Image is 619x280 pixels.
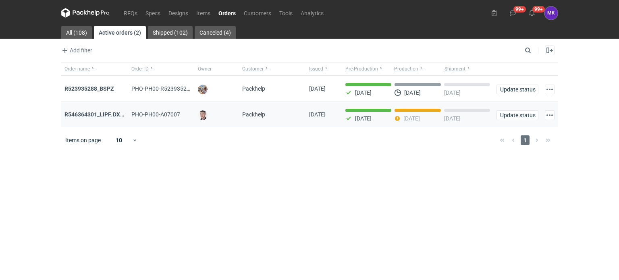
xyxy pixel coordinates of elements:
[500,87,535,92] span: Update status
[141,8,164,18] a: Specs
[242,66,264,72] span: Customer
[275,8,297,18] a: Tools
[198,85,208,94] img: Michał Palasek
[120,8,141,18] a: RFQs
[198,66,212,72] span: Owner
[192,8,214,18] a: Items
[393,62,443,75] button: Production
[394,66,418,72] span: Production
[507,6,519,19] button: 99+
[444,115,461,122] p: [DATE]
[131,85,209,92] span: PHO-PH00-R523935288_BSPZ
[521,135,530,145] span: 1
[342,62,393,75] button: Pre-Production
[309,66,323,72] span: Issued
[355,89,372,96] p: [DATE]
[309,85,326,92] span: 22/07/2025
[500,112,535,118] span: Update status
[64,111,128,118] a: R546364301_LIPF, DXDG
[148,26,193,39] a: Shipped (102)
[445,66,465,72] span: Shipment
[545,110,555,120] button: Actions
[106,135,132,146] div: 10
[306,62,342,75] button: Issued
[198,110,208,120] img: Maciej Sikora
[131,66,149,72] span: Order ID
[94,26,146,39] a: Active orders (2)
[242,85,265,92] span: Packhelp
[443,62,493,75] button: Shipment
[164,8,192,18] a: Designs
[403,115,420,122] p: [DATE]
[64,85,114,92] a: R523935288_BSPZ
[131,111,180,118] span: PHO-PH00-A07007
[345,66,378,72] span: Pre-Production
[544,6,558,20] div: Martyna Kozyra
[355,115,372,122] p: [DATE]
[309,111,326,118] span: 16/07/2025
[65,136,101,144] span: Items on page
[496,110,538,120] button: Update status
[64,66,90,72] span: Order name
[240,8,275,18] a: Customers
[544,6,558,20] button: MK
[61,62,128,75] button: Order name
[195,26,236,39] a: Canceled (4)
[60,46,93,55] button: Add filter
[404,89,421,96] p: [DATE]
[60,46,92,55] span: Add filter
[242,111,265,118] span: Packhelp
[545,85,555,94] button: Actions
[214,8,240,18] a: Orders
[128,62,195,75] button: Order ID
[297,8,328,18] a: Analytics
[444,89,461,96] p: [DATE]
[239,62,306,75] button: Customer
[526,6,538,19] button: 99+
[496,85,538,94] button: Update status
[523,46,549,55] input: Search
[61,8,110,18] svg: Packhelp Pro
[61,26,92,39] a: All (108)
